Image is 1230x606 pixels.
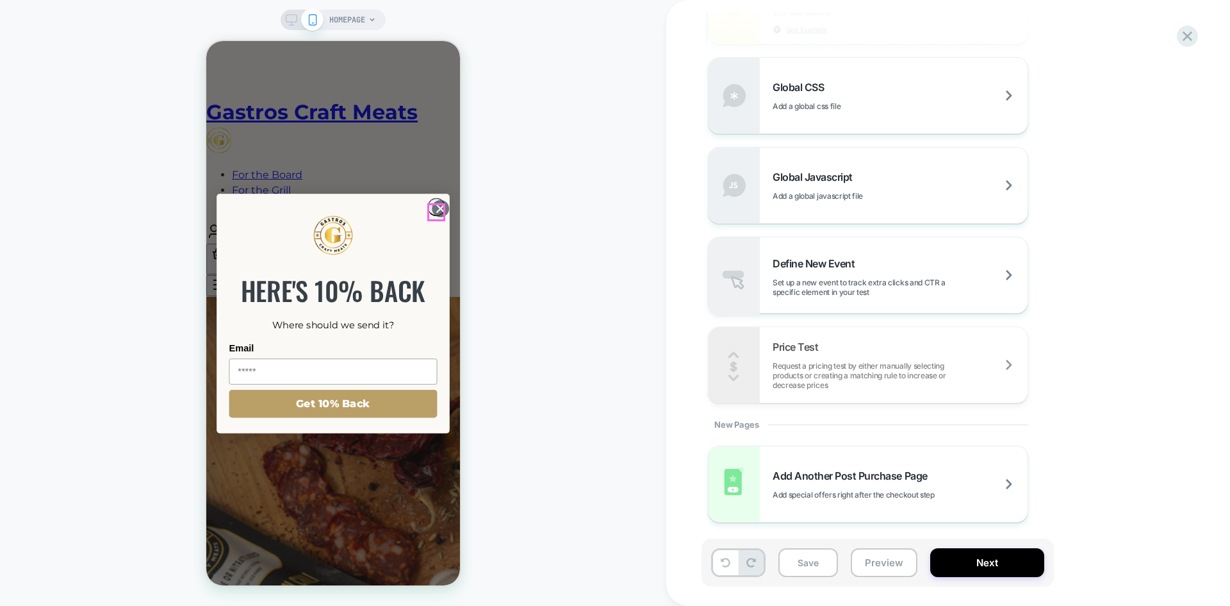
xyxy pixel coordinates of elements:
span: HERE'S 10% BACK [35,230,220,269]
span: Add a global javascript file [773,191,927,201]
span: Global Javascript [773,171,859,183]
span: Request a pricing test by either manually selecting products or creating a matching rule to incre... [773,361,1028,390]
span: Where should we send it? [66,278,188,290]
span: Define New Event [773,257,861,270]
button: Next [930,548,1044,577]
span: Set up a new event to track extra clicks and CTR a specific element in your test [773,278,1028,297]
button: Close dialog [221,156,239,174]
span: Price Test [773,341,824,353]
button: Get 10% Back [23,348,231,376]
span: Add Another Post Purchase Page [773,469,934,482]
span: See Example [787,25,827,34]
span: Add a global css file [773,101,905,111]
button: Preview [851,548,917,577]
img: bbdc3120-7f69-446b-926c-28206987b2ca.png [101,168,153,220]
button: Save [778,548,838,577]
span: Add special offers right after the checkout step [773,490,999,500]
label: Email [23,300,231,317]
div: New Pages [708,403,1028,446]
span: HOMEPAGE [329,10,365,30]
span: Global CSS [773,81,830,94]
